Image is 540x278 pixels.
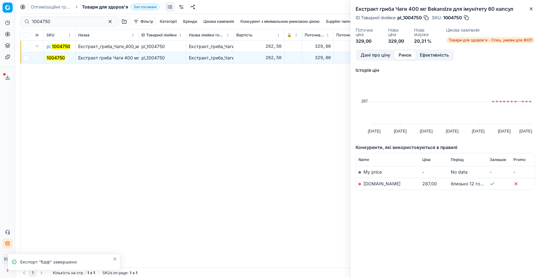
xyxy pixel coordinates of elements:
span: Назва [78,33,90,38]
dt: Нова маржа [414,28,438,37]
button: Фільтр [131,18,156,25]
button: 1 [29,269,36,277]
div: : [53,270,95,275]
text: [DATE] [420,129,432,133]
div: pl_1004750 [141,55,183,61]
span: Кількість на стр. [53,270,84,275]
dt: Цінова кампанія [446,28,535,34]
dt: Нова ціна [388,28,407,37]
button: Дані про ціну [357,51,394,60]
div: 329,00 [305,55,331,61]
span: ID Товарної лінійки [141,33,177,38]
span: Вартість [236,33,252,38]
dd: 20,21 % [414,38,438,44]
span: Поточна ціна [305,33,325,38]
span: близько 12 годин тому [451,181,500,186]
text: [DATE] [394,129,407,133]
button: Бренди [181,18,200,25]
span: КM [3,254,12,264]
input: Пошук по SKU або назві [32,18,101,25]
span: My price [363,169,382,175]
h5: Конкуренти, які використовуються в правилі [356,144,535,151]
button: Ринок [394,51,416,60]
span: pl_1004750 [397,15,422,21]
span: Товари для здоров'я - Спец. умови для ФОП [446,37,535,43]
a: [DOMAIN_NAME] [363,181,400,186]
button: Конкурент з мінімальною ринковою ціною [238,18,322,25]
div: 329,00 [336,43,378,50]
button: Категорії [157,18,179,25]
text: [DATE] [472,129,485,133]
strong: 1 [136,270,137,275]
div: pl_1004750 [141,43,183,50]
strong: 1 [87,270,89,275]
button: Цінова кампанія [201,18,237,25]
span: Період [451,157,464,162]
button: pl_1004750 [47,43,70,50]
span: Екстракт_гриба_Чаги_400_мг_Bekandze_для_імунітету_60_капсул [78,44,219,49]
nav: pagination [20,269,45,277]
span: 287,00 [422,181,437,186]
mark: 1004750 [52,44,70,49]
div: 329,00 [305,43,331,50]
button: Go to previous page [20,269,28,277]
h2: Екстракт гриба Чаги 400 мг Bekandze для імунітету 60 капсул [356,5,535,13]
div: 329,00 [336,55,378,61]
td: No data [448,166,487,178]
span: Товари для здоров'яЗастосовані [82,4,159,10]
button: Ефективність [416,51,453,60]
a: Оптимізаційні групи [31,4,71,10]
nav: breadcrumb [31,4,159,10]
div: Екстракт_гриба_Чаги_400_мг_Bekandze_для_імунітету_60_капсул [189,43,231,50]
mark: 1004750 [47,55,65,60]
text: [DATE] [519,129,532,133]
text: [DATE] [368,129,381,133]
dd: 329,00 [388,38,407,44]
td: - [487,166,511,178]
text: 287 [361,99,368,103]
h5: Історія цін [356,67,535,73]
button: 1004750 [47,55,65,61]
td: - [420,166,448,178]
button: Close toast [111,255,119,263]
span: SKUs on page : [102,270,128,275]
button: Expand all [33,31,41,39]
span: 1004750 [443,15,462,21]
iframe: Intercom live chat [514,256,529,272]
div: 262,50 [236,55,282,61]
span: Застосовані [131,4,159,10]
span: Назва лінійки товарів [189,33,225,38]
span: 🔒 [287,33,292,38]
button: Go to next page [38,269,45,277]
span: Ціна [422,157,431,162]
strong: з [133,270,134,275]
button: Supplier name [323,18,354,25]
strong: 1 [93,270,95,275]
dd: 329,00 [356,38,381,44]
button: КM [3,254,13,264]
td: - [511,166,535,178]
span: Товари для здоров'я [82,4,128,10]
span: Екстракт гриба Чаги 400 мг Bekandze для імунітету 60 капсул [78,55,215,60]
span: Promo [513,157,525,162]
text: [DATE] [446,129,458,133]
span: SKU [47,33,54,38]
dt: Поточна ціна [356,28,381,37]
span: Поточна промо ціна [336,33,372,38]
div: Експорт "бдф" завершено [20,259,112,265]
div: 262,50 [236,43,282,50]
span: Залишок [490,157,506,162]
button: Expand [33,42,41,50]
span: SKU : [432,15,442,20]
strong: 1 [130,270,131,275]
div: Екстракт_гриба_Чаги_400_мг_Bekandze_для_імунітету_60_капсул [189,55,231,61]
span: Name [358,157,369,162]
span: pl_ [47,43,70,50]
text: [DATE] [498,129,511,133]
strong: з [90,270,92,275]
span: ID Товарної лінійки : [356,15,396,20]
